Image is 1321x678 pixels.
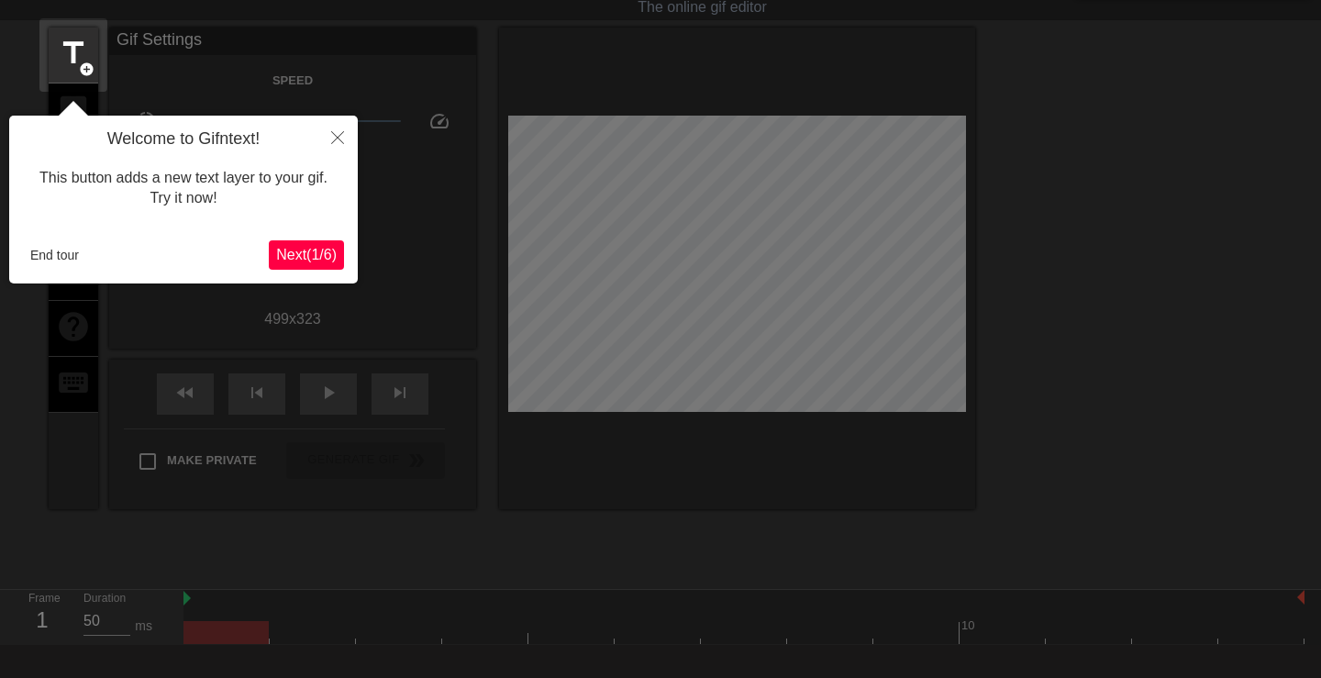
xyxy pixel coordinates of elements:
h4: Welcome to Gifntext! [23,129,344,150]
span: Next ( 1 / 6 ) [276,247,337,262]
button: Next [269,240,344,270]
div: This button adds a new text layer to your gif. Try it now! [23,150,344,228]
button: End tour [23,241,86,269]
button: Close [317,116,358,158]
